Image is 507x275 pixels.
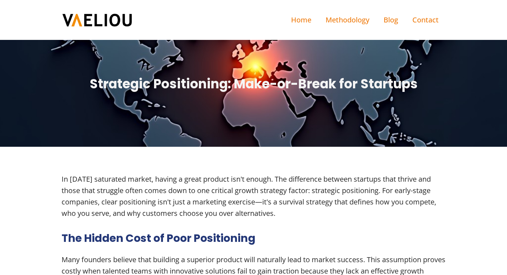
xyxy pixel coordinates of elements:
img: VAELIOU - boost your performance [62,13,133,27]
div: In [DATE] saturated market, having a great product isn't enough. The difference between startups ... [62,173,446,219]
a: Methodology [318,7,376,33]
h2: The Hidden Cost of Poor Positioning [62,230,255,247]
a: Blog [376,7,405,33]
a: Home [284,7,318,33]
a: Contact [405,7,446,33]
span: Strategic Positioning: Make-or-Break for Startups [90,74,418,94]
